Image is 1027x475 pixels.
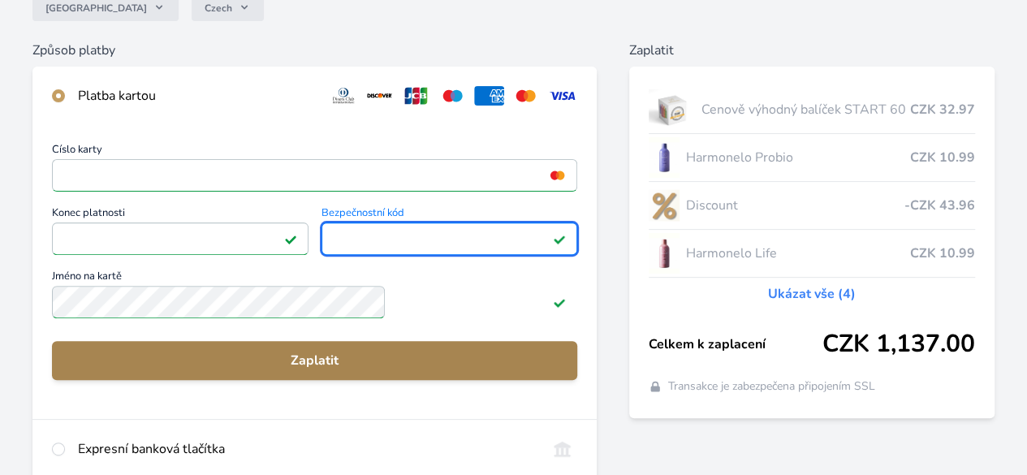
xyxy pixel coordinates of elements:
[52,286,385,318] input: Jméno na kartěPlatné pole
[546,168,568,183] img: mc
[329,86,359,106] img: diners.svg
[910,100,975,119] span: CZK 32.97
[686,244,910,263] span: Harmonelo Life
[701,100,910,119] span: Cenově výhodný balíček START 60
[910,148,975,167] span: CZK 10.99
[65,351,564,370] span: Zaplatit
[668,378,875,395] span: Transakce je zabezpečena připojením SSL
[52,208,309,222] span: Konec platnosti
[904,196,975,215] span: -CZK 43.96
[553,232,566,245] img: Platné pole
[649,137,680,178] img: CLEAN_PROBIO_se_stinem_x-lo.jpg
[52,145,577,159] span: Číslo karty
[321,208,578,222] span: Bezpečnostní kód
[649,233,680,274] img: CLEAN_LIFE_se_stinem_x-lo.jpg
[365,86,395,106] img: discover.svg
[649,335,822,354] span: Celkem k zaplacení
[59,164,570,187] iframe: Iframe pro číslo karty
[45,2,147,15] span: [GEOGRAPHIC_DATA]
[474,86,504,106] img: amex.svg
[768,284,856,304] a: Ukázat vše (4)
[438,86,468,106] img: maestro.svg
[205,2,232,15] span: Czech
[284,232,297,245] img: Platné pole
[822,330,975,359] span: CZK 1,137.00
[32,41,597,60] h6: Způsob platby
[547,86,577,106] img: visa.svg
[910,244,975,263] span: CZK 10.99
[52,341,577,380] button: Zaplatit
[629,41,995,60] h6: Zaplatit
[649,89,695,130] img: start.jpg
[52,271,577,286] span: Jméno na kartě
[329,227,571,250] iframe: Iframe pro bezpečnostní kód
[649,185,680,226] img: discount-lo.png
[59,227,301,250] iframe: Iframe pro datum vypršení platnosti
[511,86,541,106] img: mc.svg
[553,296,566,309] img: Platné pole
[78,86,316,106] div: Platba kartou
[686,196,904,215] span: Discount
[78,439,534,459] div: Expresní banková tlačítka
[401,86,431,106] img: jcb.svg
[547,439,577,459] img: onlineBanking_CZ.svg
[686,148,910,167] span: Harmonelo Probio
